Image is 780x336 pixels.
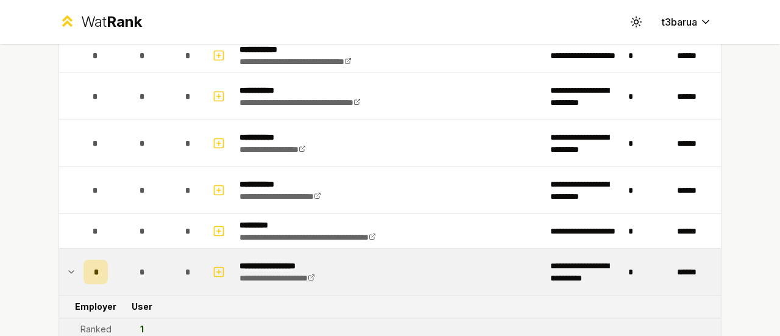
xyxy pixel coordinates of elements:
[113,296,171,318] td: User
[662,15,697,29] span: t3barua
[79,296,113,318] td: Employer
[81,12,142,32] div: Wat
[652,11,721,33] button: t3barua
[80,323,112,335] div: Ranked
[107,13,142,30] span: Rank
[140,323,144,335] div: 1
[58,12,142,32] a: WatRank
